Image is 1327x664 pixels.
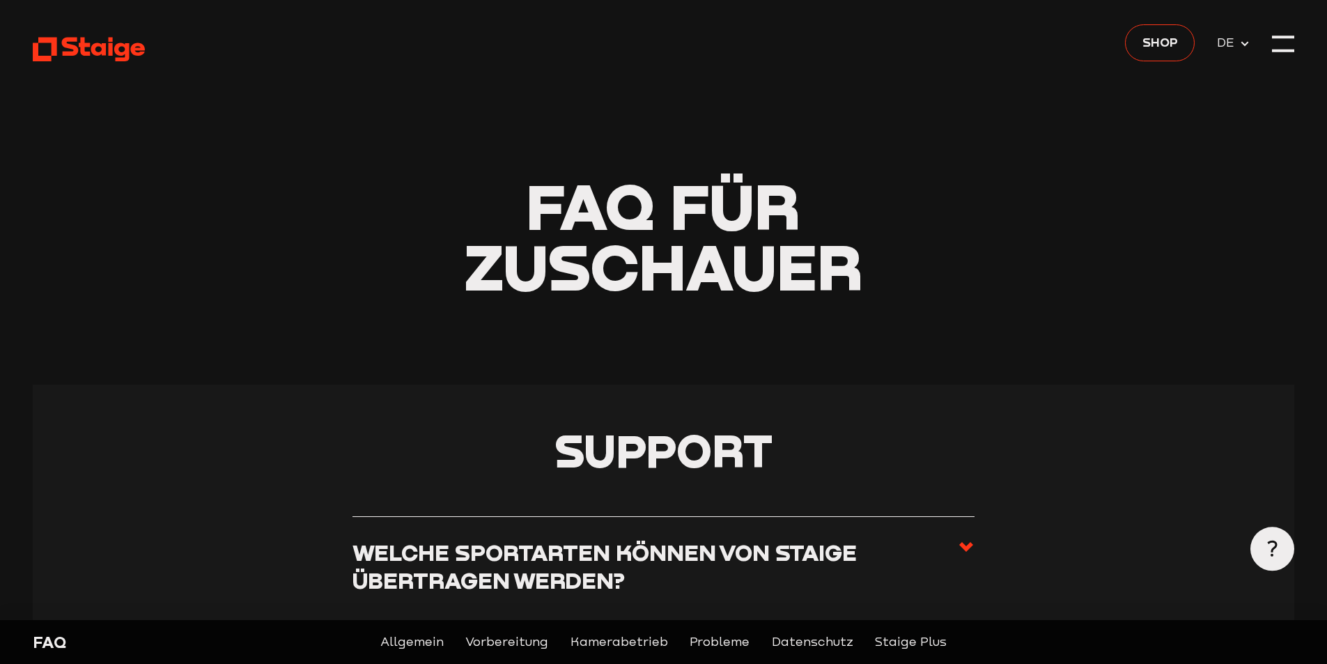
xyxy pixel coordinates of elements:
a: Staige Plus [875,633,947,652]
a: Shop [1125,24,1195,61]
a: Probleme [690,633,750,652]
a: Kamerabetrieb [571,633,668,652]
a: Vorbereitung [465,633,548,652]
a: Datenschutz [772,633,853,652]
span: Shop [1142,32,1178,52]
div: FAQ [33,631,336,654]
span: FAQ [526,167,655,244]
span: für Zuschauer [464,167,863,304]
h3: Welche Sportarten können von Staige übertragen werden? [352,539,958,594]
a: Allgemein [380,633,444,652]
span: DE [1217,33,1239,52]
span: Support [554,423,773,477]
